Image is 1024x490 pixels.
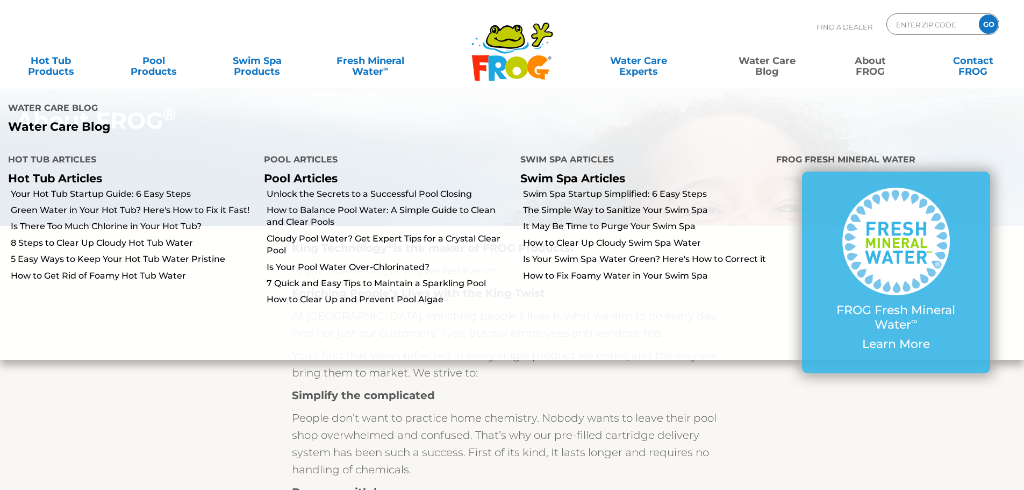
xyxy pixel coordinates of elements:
sup: ∞ [383,64,389,73]
a: Green Water in Your Hot Tub? Here's How to Fix it Fast! [11,204,256,216]
a: Pool Articles [264,172,338,185]
a: Water CareExperts [574,50,704,72]
a: Is There Too Much Chlorine in Your Hot Tub? [11,221,256,232]
p: You’ll find that vision reflected in every single product we make, and the way we bring them to m... [292,347,733,381]
p: Find A Dealer [817,13,872,40]
p: FROG Fresh Mineral Water [824,303,969,332]
h4: FROG Fresh Mineral Water [776,150,1016,172]
a: Is Your Swim Spa Water Green? Here's How to Correct it [523,253,768,265]
a: It May Be Time to Purge Your Swim Spa [523,221,768,232]
a: Unlock the Secrets to a Successful Pool Closing [267,188,512,200]
a: Is Your Pool Water Over-Chlorinated? [267,261,512,273]
a: How to Get Rid of Foamy Hot Tub Water [11,270,256,282]
h4: Water Care Blog [8,98,504,120]
a: Your Hot Tub Startup Guide: 6 Easy Steps [11,188,256,200]
h4: Pool Articles [264,150,504,172]
p: Water Care Blog [8,120,504,134]
a: How to Balance Pool Water: A Simple Guide to Clean and Clear Pools [267,204,512,229]
a: AboutFROG [830,50,910,72]
a: Hot Tub Articles [8,172,102,185]
input: GO [979,15,998,34]
p: Learn More [824,337,969,351]
h4: Hot Tub Articles [8,150,248,172]
a: FROG Fresh Mineral Water∞ Learn More [824,188,969,357]
sup: ∞ [911,316,918,326]
a: Cloudy Pool Water? Get Expert Tips for a Crystal Clear Pool [267,233,512,257]
strong: Simplify the complicated [292,389,435,402]
a: The Simple Way to Sanitize Your Swim Spa [523,204,768,216]
a: How to Clear Up Cloudy Swim Spa Water [523,237,768,249]
a: 5 Easy Ways to Keep Your Hot Tub Water Pristine [11,253,256,265]
input: Zip Code Form [895,17,968,32]
a: Swim Spa Startup Simplified: 6 Easy Steps [523,188,768,200]
a: How to Fix Foamy Water in Your Swim Spa [523,270,768,282]
a: 7 Quick and Easy Tips to Maintain a Sparkling Pool [267,278,512,289]
a: Swim SpaProducts [217,50,297,72]
a: Water CareBlog [727,50,807,72]
a: Fresh MineralWater∞ [320,50,420,72]
a: 8 Steps to Clear Up Cloudy Hot Tub Water [11,237,256,249]
a: ContactFROG [933,50,1013,72]
a: How to Clear Up and Prevent Pool Algae [267,294,512,306]
a: Hot TubProducts [11,50,91,72]
a: Swim Spa Articles [520,172,625,185]
p: People don’t want to practice home chemistry. Nobody wants to leave their pool shop overwhelmed a... [292,409,733,478]
a: PoolProducts [114,50,194,72]
h4: Swim Spa Articles [520,150,760,172]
